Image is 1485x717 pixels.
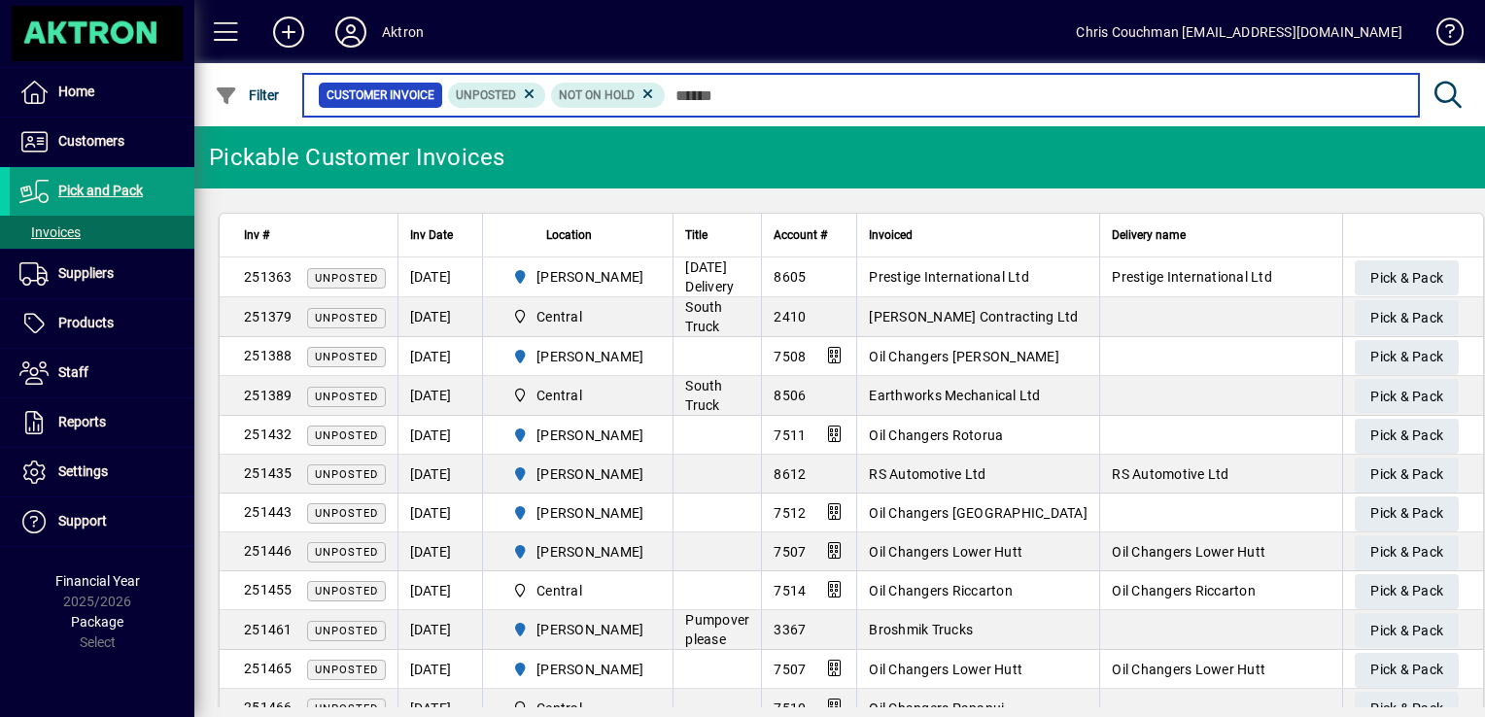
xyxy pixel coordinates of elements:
[774,224,845,246] div: Account #
[869,269,1029,285] span: Prestige International Ltd
[397,571,482,610] td: [DATE]
[869,309,1078,324] span: [PERSON_NAME] Contracting Ltd
[1112,662,1265,677] span: Oil Changers Lower Hutt
[774,224,827,246] span: Account #
[536,307,582,326] span: Central
[504,579,652,602] span: Central
[774,466,806,482] span: 8612
[869,224,1088,246] div: Invoiced
[504,618,652,641] span: HAMILTON
[1076,17,1402,48] div: Chris Couchman [EMAIL_ADDRESS][DOMAIN_NAME]
[1422,4,1461,67] a: Knowledge Base
[456,88,516,102] span: Unposted
[244,661,293,676] span: 251465
[258,15,320,50] button: Add
[410,224,470,246] div: Inv Date
[1370,262,1443,294] span: Pick & Pack
[244,427,293,442] span: 251432
[685,612,749,647] span: Pumpover please
[685,224,749,246] div: Title
[774,505,806,521] span: 7512
[244,388,293,403] span: 251389
[869,622,973,637] span: Broshmik Trucks
[19,224,81,240] span: Invoices
[685,299,722,334] span: South Truck
[551,83,665,108] mat-chip: Hold Status: Not On Hold
[536,267,643,287] span: [PERSON_NAME]
[1370,654,1443,686] span: Pick & Pack
[774,544,806,560] span: 7507
[1355,574,1459,609] button: Pick & Pack
[10,118,194,166] a: Customers
[382,17,424,48] div: Aktron
[504,384,652,407] span: Central
[210,78,285,113] button: Filter
[1370,341,1443,373] span: Pick & Pack
[397,297,482,337] td: [DATE]
[315,351,378,363] span: Unposted
[1355,260,1459,295] button: Pick & Pack
[536,347,643,366] span: [PERSON_NAME]
[397,455,482,494] td: [DATE]
[495,224,662,246] div: Location
[410,224,453,246] span: Inv Date
[397,650,482,689] td: [DATE]
[10,398,194,447] a: Reports
[448,83,546,108] mat-chip: Customer Invoice Status: Unposted
[10,497,194,546] a: Support
[546,224,592,246] span: Location
[536,386,582,405] span: Central
[536,660,643,679] span: [PERSON_NAME]
[397,532,482,571] td: [DATE]
[397,610,482,650] td: [DATE]
[559,88,635,102] span: Not On Hold
[58,414,106,429] span: Reports
[536,426,643,445] span: [PERSON_NAME]
[1112,224,1186,246] span: Delivery name
[1355,496,1459,531] button: Pick & Pack
[869,224,913,246] span: Invoiced
[55,573,140,589] span: Financial Year
[504,462,652,486] span: HAMILTON
[315,507,378,520] span: Unposted
[504,501,652,525] span: HAMILTON
[327,85,434,105] span: Customer Invoice
[1355,613,1459,648] button: Pick & Pack
[244,309,293,324] span: 251379
[244,543,293,559] span: 251446
[244,582,293,597] span: 251455
[1112,544,1265,560] span: Oil Changers Lower Hutt
[315,664,378,676] span: Unposted
[10,349,194,397] a: Staff
[397,416,482,455] td: [DATE]
[869,388,1040,403] span: Earthworks Mechanical Ltd
[685,224,708,246] span: Title
[774,269,806,285] span: 8605
[315,272,378,285] span: Unposted
[1355,379,1459,414] button: Pick & Pack
[315,585,378,597] span: Unposted
[774,662,806,677] span: 7507
[58,265,114,281] span: Suppliers
[869,349,1059,364] span: Oil Changers [PERSON_NAME]
[10,250,194,298] a: Suppliers
[244,465,293,481] span: 251435
[209,142,505,173] div: Pickable Customer Invoices
[58,463,108,479] span: Settings
[315,312,378,324] span: Unposted
[1370,381,1443,413] span: Pick & Pack
[244,348,293,363] span: 251388
[315,702,378,715] span: Unposted
[504,305,652,328] span: Central
[1355,419,1459,454] button: Pick & Pack
[504,424,652,447] span: HAMILTON
[58,315,114,330] span: Products
[1370,420,1443,452] span: Pick & Pack
[244,269,293,285] span: 251363
[869,583,1013,598] span: Oil Changers Riccarton
[536,542,643,562] span: [PERSON_NAME]
[320,15,382,50] button: Profile
[685,259,734,294] span: [DATE] Delivery
[504,540,652,563] span: HAMILTON
[397,376,482,416] td: [DATE]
